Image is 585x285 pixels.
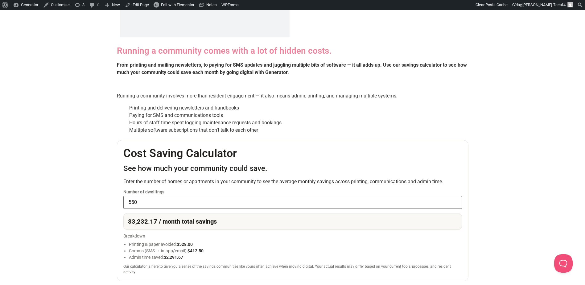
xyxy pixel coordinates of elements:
[187,248,204,253] strong: $412.50
[161,2,194,7] span: Edit with Elementor
[117,93,398,99] span: Running a community involves more than resident engagement — it also means admin, printing, and m...
[123,233,462,239] div: Breakdown
[117,62,467,75] strong: From printing and mailing newsletters, to paying for SMS updates and juggling multiple bits of so...
[123,264,462,275] div: Our calculator is here to give you a sense of the savings communities like yours often achieve wh...
[129,112,223,118] span: Paying for SMS and communications tools
[177,242,193,247] strong: $528.00
[164,255,183,260] strong: $2,291.67
[129,120,282,126] span: Hours of staff time spent logging maintenance requests and bookings
[117,47,468,55] h3: Running a community comes with a lot of hidden costs.
[123,196,462,209] input: e.g. 200
[123,164,462,173] h4: See how much your community could save.
[129,127,258,133] span: Multiple software subscriptions that don’t talk to each other
[123,147,462,160] h2: Cost Saving Calculator
[129,105,239,111] span: Printing and delivering newsletters and handbooks
[554,254,573,273] iframe: Toggle Customer Support
[129,241,462,248] li: Printing & paper avoided:
[123,190,462,194] label: Number of dwellings
[123,213,462,230] div: $3,232.17 / month total savings
[129,254,462,261] li: Admin time saved:
[522,2,566,7] span: [PERSON_NAME]-7eeaf4
[123,178,462,185] p: Enter the number of homes or apartments in your community to see the average monthly savings acro...
[129,248,462,254] li: Comms (SMS → in-app/email):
